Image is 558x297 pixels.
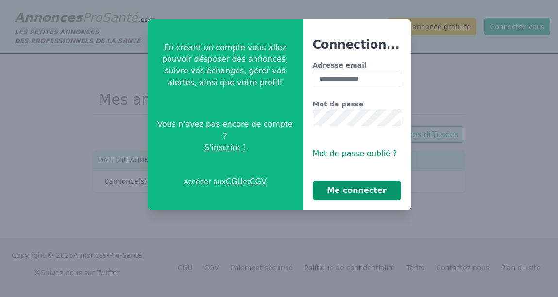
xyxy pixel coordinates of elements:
[313,149,397,158] span: Mot de passe oublié ?
[250,177,267,186] a: CGV
[155,119,295,142] span: Vous n'avez pas encore de compte ?
[184,176,267,188] p: Accéder aux et
[155,42,295,88] p: En créant un compte vous allez pouvoir désposer des annonces, suivre vos échanges, gérer vos aler...
[313,37,401,52] h3: Connection...
[313,60,401,70] label: Adresse email
[204,142,246,154] span: S'inscrire !
[226,177,243,186] a: CGU
[313,99,401,109] label: Mot de passe
[313,181,401,200] button: Me connecter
